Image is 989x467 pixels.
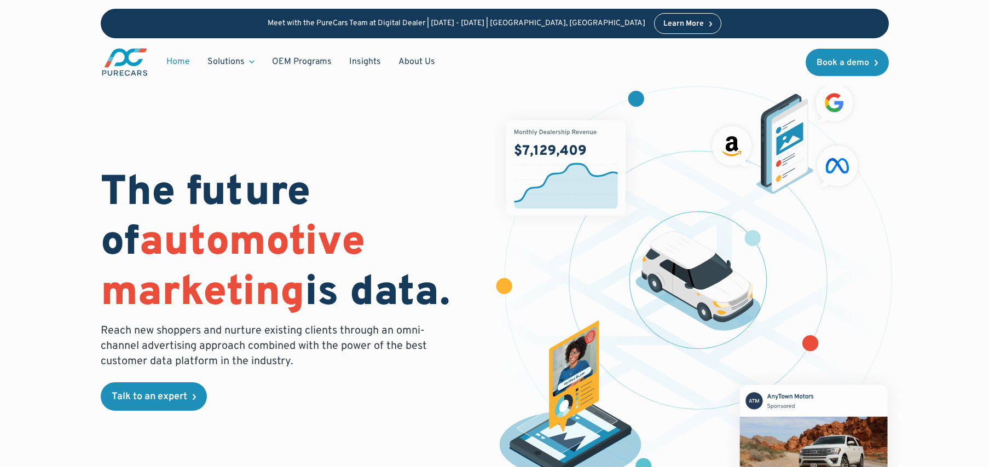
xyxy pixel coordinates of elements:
[101,169,482,319] h1: The future of is data.
[263,51,340,72] a: OEM Programs
[101,47,149,77] a: main
[390,51,444,72] a: About Us
[112,392,187,402] div: Talk to an expert
[268,19,645,28] p: Meet with the PureCars Team at Digital Dealer | [DATE] - [DATE] | [GEOGRAPHIC_DATA], [GEOGRAPHIC_...
[207,56,245,68] div: Solutions
[707,79,864,194] img: ads on social media and advertising partners
[806,49,889,76] a: Book a demo
[340,51,390,72] a: Insights
[506,120,626,215] img: chart showing monthly dealership revenue of $7m
[199,51,263,72] div: Solutions
[101,47,149,77] img: purecars logo
[654,13,722,34] a: Learn More
[817,59,869,67] div: Book a demo
[635,231,761,331] img: illustration of a vehicle
[158,51,199,72] a: Home
[101,323,433,369] p: Reach new shoppers and nurture existing clients through an omni-channel advertising approach comb...
[101,382,207,411] a: Talk to an expert
[101,217,365,319] span: automotive marketing
[663,20,704,28] div: Learn More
